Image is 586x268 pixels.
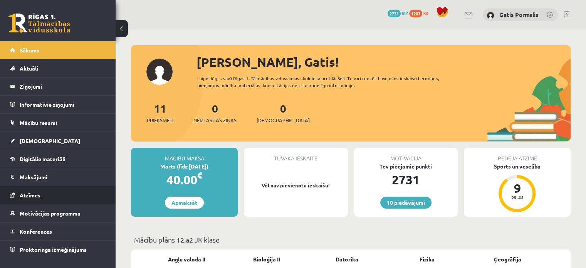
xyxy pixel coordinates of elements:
[20,65,38,72] span: Aktuāli
[354,162,458,170] div: Tev pieejamie punkti
[10,204,106,222] a: Motivācijas programma
[10,241,106,258] a: Proktoringa izmēģinājums
[420,255,435,263] a: Fizika
[20,47,39,54] span: Sākums
[244,148,348,162] div: Tuvākā ieskaite
[193,116,237,124] span: Neizlasītās ziņas
[10,41,106,59] a: Sākums
[10,150,106,168] a: Digitālie materiāli
[20,228,52,235] span: Konferences
[464,148,571,162] div: Pēdējā atzīme
[354,170,458,189] div: 2731
[388,10,408,16] a: 2731 mP
[20,96,106,113] legend: Informatīvie ziņojumi
[131,148,238,162] div: Mācību maksa
[20,192,40,199] span: Atzīmes
[20,210,81,217] span: Motivācijas programma
[10,96,106,113] a: Informatīvie ziņojumi
[131,162,238,170] div: Marts (līdz [DATE])
[20,137,80,144] span: [DEMOGRAPHIC_DATA]
[10,59,106,77] a: Aktuāli
[248,182,344,189] p: Vēl nav pievienotu ieskaišu!
[354,148,458,162] div: Motivācija
[388,10,401,17] span: 2731
[380,197,432,209] a: 10 piedāvājumi
[10,114,106,131] a: Mācību resursi
[423,10,428,16] span: xp
[10,168,106,186] a: Maksājumi
[20,119,57,126] span: Mācību resursi
[10,78,106,95] a: Ziņojumi
[8,13,70,33] a: Rīgas 1. Tālmācības vidusskola
[402,10,408,16] span: mP
[257,116,310,124] span: [DEMOGRAPHIC_DATA]
[494,255,521,263] a: Ģeogrāfija
[257,101,310,124] a: 0[DEMOGRAPHIC_DATA]
[336,255,358,263] a: Datorika
[499,11,538,19] a: Gatis Pormalis
[487,12,494,19] img: Gatis Pormalis
[409,10,432,16] a: 1207 xp
[20,168,106,186] legend: Maksājumi
[147,116,173,124] span: Priekšmeti
[253,255,280,263] a: Bioloģija II
[131,170,238,189] div: 40.00
[134,234,568,245] p: Mācību plāns 12.a2 JK klase
[10,186,106,204] a: Atzīmes
[409,10,422,17] span: 1207
[20,78,106,95] legend: Ziņojumi
[197,75,461,89] div: Laipni lūgts savā Rīgas 1. Tālmācības vidusskolas skolnieka profilā. Šeit Tu vari redzēt tuvojošo...
[464,162,571,170] div: Sports un veselība
[193,101,237,124] a: 0Neizlasītās ziņas
[10,132,106,150] a: [DEMOGRAPHIC_DATA]
[20,246,87,253] span: Proktoringa izmēģinājums
[20,155,65,162] span: Digitālie materiāli
[196,53,571,71] div: [PERSON_NAME], Gatis!
[147,101,173,124] a: 11Priekšmeti
[168,255,205,263] a: Angļu valoda II
[10,222,106,240] a: Konferences
[197,170,202,181] span: €
[464,162,571,213] a: Sports un veselība 9 balles
[505,182,529,194] div: 9
[165,197,204,209] a: Apmaksāt
[505,194,529,199] div: balles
